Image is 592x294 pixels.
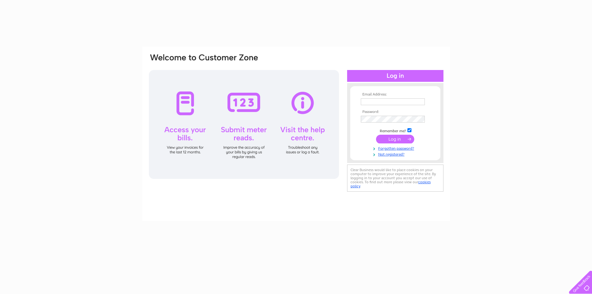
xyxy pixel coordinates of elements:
[361,151,431,157] a: Not registered?
[347,165,443,192] div: Clear Business would like to place cookies on your computer to improve your experience of the sit...
[361,145,431,151] a: Forgotten password?
[359,127,431,133] td: Remember me?
[376,135,414,143] input: Submit
[359,110,431,114] th: Password:
[359,92,431,97] th: Email Address:
[351,180,431,188] a: cookies policy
